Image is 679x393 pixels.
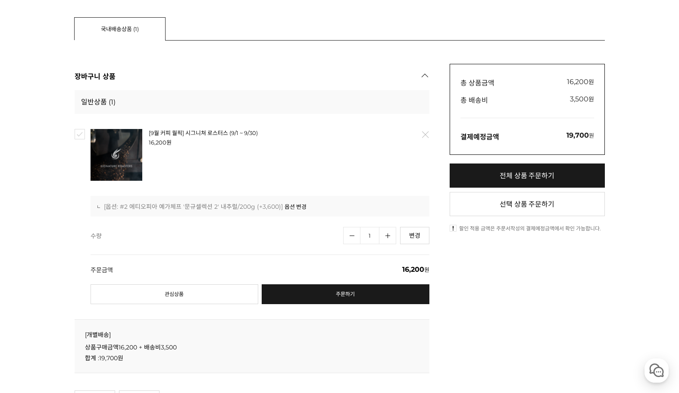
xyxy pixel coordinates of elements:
[75,90,429,114] h4: 일반상품 (1)
[450,163,605,188] a: 전체 상품 주문하기
[85,343,419,362] div: 상품구매금액 + 배송비
[149,139,166,146] strong: 16,200
[567,78,588,86] span: 16,200
[91,284,258,304] a: 관심상품
[99,354,118,362] strong: 19,700
[74,17,166,40] a: 국내배송상품 (1)
[161,343,177,351] strong: 3,500
[402,265,424,274] strong: 16,200
[149,138,358,147] li: 원
[460,131,499,141] h3: 결제예정금액
[91,231,343,240] span: 수량
[450,225,605,233] li: 할인 적용 금액은 주문서작성의 결제예정금액에서 확인 가능합니다.
[149,129,258,136] a: [9월 커피 월픽] 시그니쳐 로스터스 (9/1 ~ 9/30)
[85,330,419,339] h5: [개별배송]
[460,77,494,88] h4: 총 상품금액
[566,131,589,139] strong: 19,700
[133,286,144,293] span: 설정
[97,202,422,211] div: [옵션: #2 에티오피아 예가체프 '문규셀렉션 2' 내추럴/200g (+3,600)]
[566,131,594,141] div: 원
[57,274,111,295] a: 대화
[27,286,32,293] span: 홈
[111,274,166,295] a: 설정
[570,95,588,103] span: 3,500
[79,287,89,294] span: 대화
[262,284,429,304] a: 주문하기
[85,354,419,362] span: 합계 : 원
[91,129,142,181] img: 9e38cf6f9b79c4b727428e4fe0e72065.png
[460,94,488,105] h4: 총 배송비
[400,227,429,244] a: 변경
[149,129,358,137] strong: 상품명
[570,94,594,105] div: 원
[91,255,429,274] div: 원
[450,192,605,216] a: 선택 상품 주문하기
[91,265,402,274] span: 주문금액
[3,274,57,295] a: 홈
[75,64,116,90] h3: 장바구니 상품
[343,227,360,244] a: 수량감소
[567,77,594,88] div: 원
[119,343,137,351] strong: 16,200
[416,126,434,144] a: 삭제
[285,203,307,211] a: 옵션 변경
[379,227,396,244] a: 수량증가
